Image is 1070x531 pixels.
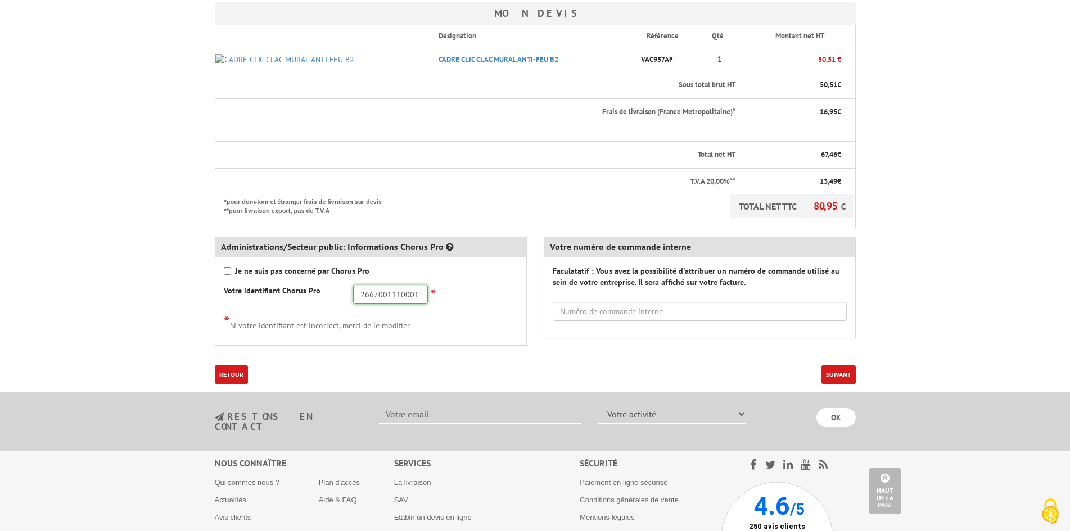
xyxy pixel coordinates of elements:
div: Votre numéro de commande interne [544,237,855,257]
p: TOTAL NET TTC € [730,194,854,218]
label: Votre identifiant Chorus Pro [224,285,320,296]
a: Avis clients [215,513,251,521]
input: Je ne suis pas concerné par Chorus Pro [224,267,231,275]
button: Cookies (fenêtre modale) [1031,493,1070,531]
h3: restons en contact [215,412,363,432]
a: Actualités [215,496,246,504]
span: 16,95 [820,107,837,116]
span: 67,46 [821,149,837,159]
th: Sous total brut HT [215,72,737,98]
span: 80,95 [814,199,841,212]
input: Numéro de commande interne [553,302,847,321]
p: Montant net HT [746,31,854,42]
span: 50,51 [820,80,837,89]
img: Cookies (fenêtre modale) [1036,497,1064,525]
div: Sécurité [580,457,721,470]
td: 1 [703,47,737,72]
th: Qté [703,25,737,47]
p: € [746,80,841,90]
strong: Je ne suis pas concerné par Chorus Pro [235,266,369,276]
h3: Mon devis [215,2,856,25]
input: OK [816,408,856,427]
th: Frais de livraison (France Metropolitaine)* [215,98,737,125]
div: Nous connaître [215,457,394,470]
span: 13,49 [820,176,837,186]
a: Plan d'accès [319,478,360,487]
p: VAC957AF [638,49,703,69]
a: Haut de la page [869,468,901,514]
input: Votre email [379,405,581,424]
div: Services [394,457,580,470]
a: Paiement en ligne sécurisé [580,478,667,487]
a: Conditions générales de vente [580,496,679,504]
th: Total net HT [215,142,737,169]
th: Désignation [430,25,637,47]
th: Référence [638,25,703,47]
p: € [746,149,841,160]
img: CADRE CLIC CLAC MURAL ANTI-FEU B2 [215,54,354,65]
a: SAV [394,496,408,504]
a: CADRE CLIC CLAC MURAL ANTI-FEU B2 [439,55,558,64]
div: Administrations/Secteur public: Informations Chorus Pro [215,237,526,257]
button: Suivant [821,365,856,384]
a: Mentions légales [580,513,635,521]
label: Faculatatif : Vous avez la possibilité d'attribuer un numéro de commande utilisé au sein de votre... [553,265,847,288]
p: *pour dom-tom et étranger frais de livraison sur devis **pour livraison export, pas de T.V.A [224,194,393,215]
p: 50,51 € [737,49,841,69]
p: € [746,176,841,187]
a: Qui sommes nous ? [215,478,280,487]
a: Retour [215,365,248,384]
div: Si votre identifiant est incorrect, merci de le modifier [224,312,518,331]
p: € [746,107,841,117]
a: Etablir un devis en ligne [394,513,472,521]
a: Aide & FAQ [319,496,357,504]
p: T.V.A 20,00%** [224,176,736,187]
a: La livraison [394,478,431,487]
img: newsletter.jpg [215,412,224,422]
